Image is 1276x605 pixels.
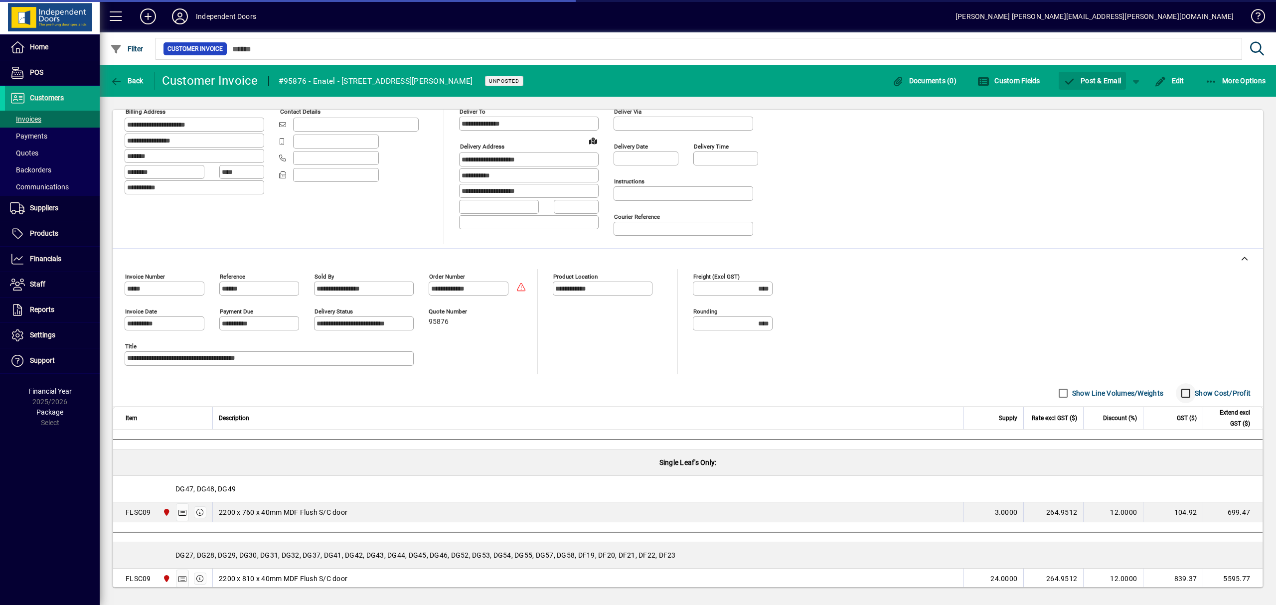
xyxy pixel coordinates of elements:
[999,413,1017,424] span: Supply
[113,542,1263,568] div: DG27, DG28, DG29, DG30, DG31, DG32, DG37, DG41, DG42, DG43, DG44, DG45, DG46, DG52, DG53, DG54, D...
[220,273,245,280] mat-label: Reference
[113,476,1263,502] div: DG47, DG48, DG49
[10,166,51,174] span: Backorders
[125,273,165,280] mat-label: Invoice number
[125,343,137,350] mat-label: Title
[251,98,267,114] a: View on map
[5,60,100,85] a: POS
[694,143,729,150] mat-label: Delivery time
[1205,77,1266,85] span: More Options
[315,273,334,280] mat-label: Sold by
[489,78,519,84] span: Unposted
[5,35,100,60] a: Home
[1177,413,1197,424] span: GST ($)
[1083,569,1143,589] td: 12.0000
[219,574,347,584] span: 2200 x 810 x 40mm MDF Flush S/C door
[429,318,449,326] span: 95876
[110,77,144,85] span: Back
[1143,569,1203,589] td: 839.37
[1070,388,1163,398] label: Show Line Volumes/Weights
[196,8,256,24] div: Independent Doors
[10,132,47,140] span: Payments
[956,8,1234,24] div: [PERSON_NAME] [PERSON_NAME][EMAIL_ADDRESS][PERSON_NAME][DOMAIN_NAME]
[220,308,253,315] mat-label: Payment due
[126,507,151,517] div: FLSC09
[30,204,58,212] span: Suppliers
[36,408,63,416] span: Package
[160,573,171,584] span: Christchurch
[100,72,155,90] app-page-header-button: Back
[219,413,249,424] span: Description
[975,72,1043,90] button: Custom Fields
[30,229,58,237] span: Products
[162,73,258,89] div: Customer Invoice
[5,272,100,297] a: Staff
[693,308,717,315] mat-label: Rounding
[113,450,1263,475] div: Single Leaf's Only:
[1244,2,1264,34] a: Knowledge Base
[585,133,601,149] a: View on map
[5,196,100,221] a: Suppliers
[1064,77,1121,85] span: ost & Email
[132,7,164,25] button: Add
[10,183,69,191] span: Communications
[167,44,223,54] span: Customer Invoice
[28,387,72,395] span: Financial Year
[429,273,465,280] mat-label: Order number
[1059,72,1126,90] button: Post & Email
[1143,502,1203,522] td: 104.92
[995,507,1018,517] span: 3.0000
[10,115,41,123] span: Invoices
[279,73,473,89] div: #95876 - Enatel - [STREET_ADDRESS][PERSON_NAME]
[1154,77,1184,85] span: Edit
[5,111,100,128] a: Invoices
[892,77,957,85] span: Documents (0)
[5,161,100,178] a: Backorders
[614,213,660,220] mat-label: Courier Reference
[1081,77,1085,85] span: P
[977,77,1040,85] span: Custom Fields
[1030,574,1077,584] div: 264.9512
[30,43,48,51] span: Home
[108,40,146,58] button: Filter
[10,149,38,157] span: Quotes
[5,128,100,145] a: Payments
[164,7,196,25] button: Profile
[693,273,740,280] mat-label: Freight (excl GST)
[219,507,347,517] span: 2200 x 760 x 40mm MDF Flush S/C door
[30,280,45,288] span: Staff
[429,308,488,315] span: Quote number
[889,72,959,90] button: Documents (0)
[5,247,100,272] a: Financials
[315,308,353,315] mat-label: Delivery status
[110,45,144,53] span: Filter
[1209,407,1250,429] span: Extend excl GST ($)
[614,143,648,150] mat-label: Delivery date
[30,331,55,339] span: Settings
[614,108,641,115] mat-label: Deliver via
[30,68,43,76] span: POS
[553,273,598,280] mat-label: Product location
[1193,388,1251,398] label: Show Cost/Profit
[5,298,100,322] a: Reports
[1203,569,1263,589] td: 5595.77
[460,108,485,115] mat-label: Deliver To
[30,356,55,364] span: Support
[125,308,157,315] mat-label: Invoice date
[1152,72,1187,90] button: Edit
[614,178,644,185] mat-label: Instructions
[1032,413,1077,424] span: Rate excl GST ($)
[5,145,100,161] a: Quotes
[5,221,100,246] a: Products
[30,305,54,313] span: Reports
[108,72,146,90] button: Back
[1083,502,1143,522] td: 12.0000
[990,574,1017,584] span: 24.0000
[1030,507,1077,517] div: 264.9512
[126,413,138,424] span: Item
[30,255,61,263] span: Financials
[1103,413,1137,424] span: Discount (%)
[5,348,100,373] a: Support
[1203,72,1269,90] button: More Options
[5,178,100,195] a: Communications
